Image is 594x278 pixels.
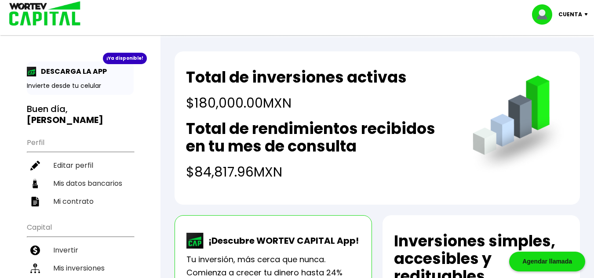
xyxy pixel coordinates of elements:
[27,192,134,210] a: Mi contrato
[27,104,134,126] h3: Buen día,
[186,233,204,249] img: wortev-capital-app-icon
[30,161,40,170] img: editar-icon.952d3147.svg
[532,4,558,25] img: profile-image
[204,234,359,247] p: ¡Descubre WORTEV CAPITAL App!
[27,67,36,76] img: app-icon
[103,53,147,64] div: ¡Ya disponible!
[27,133,134,210] ul: Perfil
[27,81,134,90] p: Invierte desde tu celular
[27,174,134,192] a: Mis datos bancarios
[30,197,40,206] img: contrato-icon.f2db500c.svg
[186,120,455,155] h2: Total de rendimientos recibidos en tu mes de consulta
[27,114,103,126] b: [PERSON_NAME]
[469,76,568,175] img: grafica.516fef24.png
[30,264,40,273] img: inversiones-icon.6695dc30.svg
[36,66,107,77] p: DESCARGA LA APP
[27,156,134,174] a: Editar perfil
[30,246,40,255] img: invertir-icon.b3b967d7.svg
[27,259,134,277] a: Mis inversiones
[509,252,585,271] div: Agendar llamada
[186,162,455,182] h4: $84,817.96 MXN
[186,93,407,113] h4: $180,000.00 MXN
[27,241,134,259] a: Invertir
[558,8,582,21] p: Cuenta
[186,69,407,86] h2: Total de inversiones activas
[30,179,40,188] img: datos-icon.10cf9172.svg
[582,13,594,16] img: icon-down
